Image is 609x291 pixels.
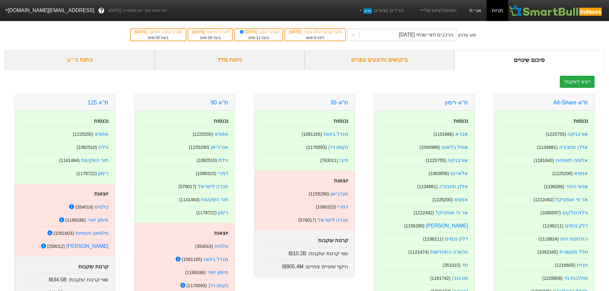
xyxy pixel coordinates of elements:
a: ת''א-רימון [445,99,468,106]
a: מור השקעות [81,157,108,163]
strong: נכנסות [574,118,588,124]
div: ביקושים והיצעים צפויים [305,50,455,69]
small: ( 1090315 ) [316,204,336,210]
a: מגדל ביטוח [324,131,348,137]
small: ( 1141464 ) [59,158,80,163]
span: 5 [314,35,316,40]
strong: נכנסות [334,118,348,124]
small: ( 1176593 ) [306,145,327,150]
a: מימון ישיר [207,270,228,275]
small: ( 1198266 ) [544,184,564,189]
a: הסימולציות שלי [417,4,459,17]
strong: יוצאות [214,230,228,236]
small: ( 1225200 ) [193,132,213,137]
a: דמרי [218,171,228,176]
a: הזדמנות יהש [560,236,588,241]
div: סיכום שינויים [454,50,604,69]
small: ( 1156280 ) [404,223,425,228]
small: ( 1222462 ) [414,210,434,215]
small: ( 1121474 ) [408,249,429,255]
a: גילת [218,157,228,163]
div: הרכבים חצי שנתי [DATE] [399,31,454,39]
div: סוג עדכון [458,32,476,38]
a: מימון ישיר [87,217,108,223]
small: ( 1222462 ) [534,197,554,202]
div: היקף שינויים צפויים : [261,260,348,271]
small: ( 1220755 ) [546,132,566,137]
div: תאריך קובע : [238,29,279,35]
small: ( 1094986 ) [419,145,440,150]
a: חד [462,262,468,268]
a: אר פי אופטיקל [435,210,468,215]
a: אנרג'יאן [331,191,348,196]
small: ( 1155290 ) [309,191,329,196]
strong: יוצאות [94,191,108,196]
button: ייצא לאקסל [560,76,595,88]
a: אמפא [95,131,108,137]
small: ( 1220755 ) [426,158,446,163]
span: [DATE] [135,30,148,34]
a: מגדל ביטוח [204,257,228,262]
small: ( 1081165 ) [182,257,202,262]
small: ( 258012 ) [47,244,65,249]
span: 11 [256,35,260,40]
a: אלומה תשתיות [556,157,588,163]
span: ₪34.5B [49,277,66,282]
a: נקסט ויז'ן [328,144,348,150]
a: הכשרה התחדשות [430,249,468,255]
small: ( 1083856 ) [429,171,449,176]
small: ( 1168186 ) [185,270,206,275]
a: טורבוג'ן [452,275,468,281]
a: טלסיס [95,204,108,210]
a: חברה לישראל [318,217,348,223]
strong: נכנסות [454,118,468,124]
small: ( 1081165 ) [301,132,322,137]
a: מדדים נוספיםחדש [355,4,406,17]
a: אורבניקה [448,157,468,163]
small: ( 1134881 ) [537,145,558,150]
div: ניתוח מדד [155,50,305,69]
a: אנשי העיר [566,184,588,189]
small: ( 1178722 ) [196,210,217,215]
a: ת"א-35 [330,99,348,106]
small: ( 1228808 ) [542,276,563,281]
a: אמפא [454,197,468,202]
strong: קרנות עוקבות [318,238,348,243]
small: ( 1176593 ) [186,283,207,288]
span: [DATE] [289,30,303,34]
div: בעוד ימים [191,35,229,41]
small: ( 354019 ) [195,244,213,249]
strong: נכנסות [94,118,108,124]
a: רימון [218,210,228,215]
small: ( 1178722 ) [76,171,97,176]
span: [DATE] [192,30,206,34]
a: אלדן תחבורה [559,144,588,150]
a: [PERSON_NAME] [426,223,468,228]
a: [PERSON_NAME] [66,243,108,249]
small: ( 351015 ) [442,263,460,268]
a: חברה לישראל [198,184,228,189]
a: גילת טלקום [562,210,588,215]
small: ( 1082510 ) [197,158,217,163]
small: ( 1155290 ) [189,145,209,150]
small: ( 576017 ) [178,184,196,189]
div: ניתוח ני״ע [5,50,155,69]
span: 18 [208,35,212,40]
a: פיבי [340,157,348,163]
small: ( 1101666 ) [433,132,454,137]
span: [DATE] [239,30,259,34]
a: מור השקעות [201,197,228,202]
small: ( 1092345 ) [537,249,558,255]
a: חלל תקשורת [559,249,588,255]
small: ( 354019 ) [75,204,93,210]
a: אורבניקה [567,131,588,137]
small: ( 1181643 ) [534,158,554,163]
a: דלק נכסים [445,236,468,241]
small: ( 763011 ) [320,158,338,163]
a: טלסיס [215,243,228,249]
small: ( 1196211 ) [543,223,563,228]
a: גילת [98,144,108,150]
strong: נכנסות [214,118,228,124]
small: ( 1196211 ) [423,236,443,241]
strong: קרנות עוקבות [78,264,108,269]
